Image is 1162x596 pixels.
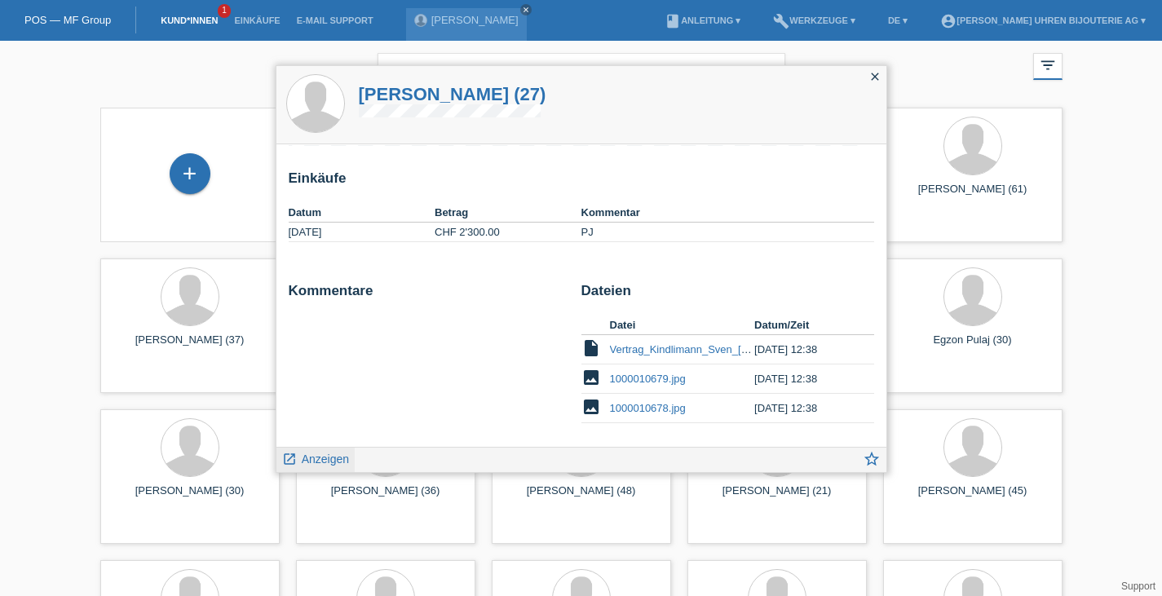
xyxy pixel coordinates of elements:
td: [DATE] 12:38 [754,335,851,364]
i: image [581,368,601,387]
h2: Kommentare [289,283,569,307]
i: insert_drive_file [581,338,601,358]
a: Vertrag_Kindlimann_Sven_[DATE].pdf [610,343,789,355]
a: 1000010679.jpg [610,373,686,385]
a: Support [1121,581,1155,592]
a: Einkäufe [226,15,288,25]
th: Datum [289,203,435,223]
a: bookAnleitung ▾ [656,15,749,25]
a: 1000010678.jpg [610,402,686,414]
i: book [665,13,681,29]
th: Kommentar [581,203,874,223]
div: [PERSON_NAME] (37) [113,333,267,360]
div: [PERSON_NAME] (30) [113,484,267,510]
th: Datei [610,316,755,335]
i: close [522,6,530,14]
a: star_border [863,452,881,472]
a: POS — MF Group [24,14,111,26]
input: Suche... [378,53,785,91]
h2: Dateien [581,283,874,307]
td: CHF 2'300.00 [435,223,581,242]
a: close [520,4,532,15]
th: Datum/Zeit [754,316,851,335]
a: launch Anzeigen [282,448,350,468]
div: [PERSON_NAME] (36) [309,484,462,510]
a: [PERSON_NAME] (27) [359,84,546,104]
td: [DATE] [289,223,435,242]
i: filter_list [1039,56,1057,74]
a: account_circle[PERSON_NAME] Uhren Bijouterie AG ▾ [932,15,1154,25]
i: launch [282,452,297,466]
span: Anzeigen [302,453,349,466]
a: buildWerkzeuge ▾ [765,15,864,25]
i: close [868,70,881,83]
i: star_border [863,450,881,468]
a: E-Mail Support [289,15,382,25]
div: [PERSON_NAME] (45) [896,484,1049,510]
div: Egzon Pulaj (30) [896,333,1049,360]
i: account_circle [940,13,957,29]
th: Betrag [435,203,581,223]
a: Kund*innen [152,15,226,25]
div: [PERSON_NAME] (48) [505,484,658,510]
td: [DATE] 12:38 [754,364,851,394]
div: [PERSON_NAME] (61) [896,183,1049,209]
i: build [773,13,789,29]
h2: Einkäufe [289,170,874,195]
span: 1 [218,4,231,18]
a: DE ▾ [880,15,916,25]
a: [PERSON_NAME] [431,14,519,26]
td: PJ [581,223,874,242]
i: image [581,397,601,417]
div: Kund*in hinzufügen [170,160,210,188]
td: [DATE] 12:38 [754,394,851,423]
div: [PERSON_NAME] (21) [700,484,854,510]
